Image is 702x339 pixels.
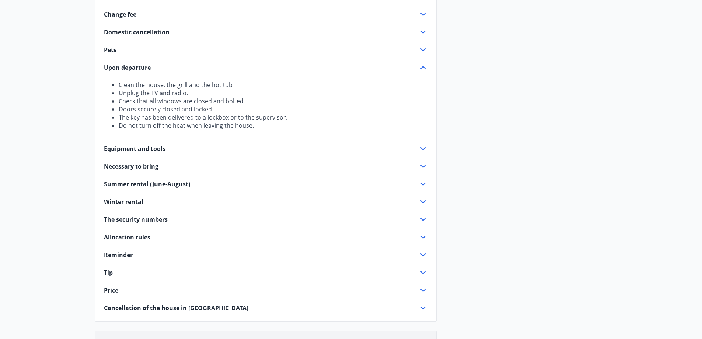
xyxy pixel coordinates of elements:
[119,81,233,89] font: Clean the house, the grill and the hot tub
[104,286,427,295] div: Price
[104,215,427,224] div: The security numbers
[104,28,170,36] font: Domestic cancellation
[104,233,150,241] font: Allocation rules
[104,269,113,277] font: Tip
[104,45,427,54] div: Pets
[104,162,158,170] font: Necessary to bring
[119,113,287,121] font: The key has been delivered to a lockbox or to the supervisor.
[104,144,427,153] div: Equipment and tools
[104,180,190,188] font: Summer rental (June-August)
[104,162,427,171] div: Necessary to bring
[104,10,427,19] div: Change fee
[104,286,118,294] font: Price
[104,28,427,37] div: Domestic cancellation
[104,198,143,206] font: Winter rental
[104,304,427,312] div: Cancellation of the house in [GEOGRAPHIC_DATA]
[104,180,427,188] div: Summer rental (June-August)
[104,63,427,72] div: Upon departure
[104,268,427,277] div: Tip
[104,304,248,312] font: Cancellation of the house in [GEOGRAPHIC_DATA]
[104,72,427,129] div: Upon departure
[104,46,116,54] font: Pets
[104,250,427,259] div: Reminder
[119,121,254,129] font: Do not turn off the heat when leaving the house.
[104,63,151,72] font: Upon departure
[104,233,427,242] div: Allocation rules
[104,145,165,153] font: Equipment and tools
[104,215,168,224] font: The security numbers
[119,105,212,113] font: Doors securely closed and locked
[104,10,136,18] font: Change fee
[119,89,188,97] font: Unplug the TV and radio.
[104,197,427,206] div: Winter rental
[119,97,245,105] font: Check that all windows are closed and bolted.
[104,251,133,259] font: Reminder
